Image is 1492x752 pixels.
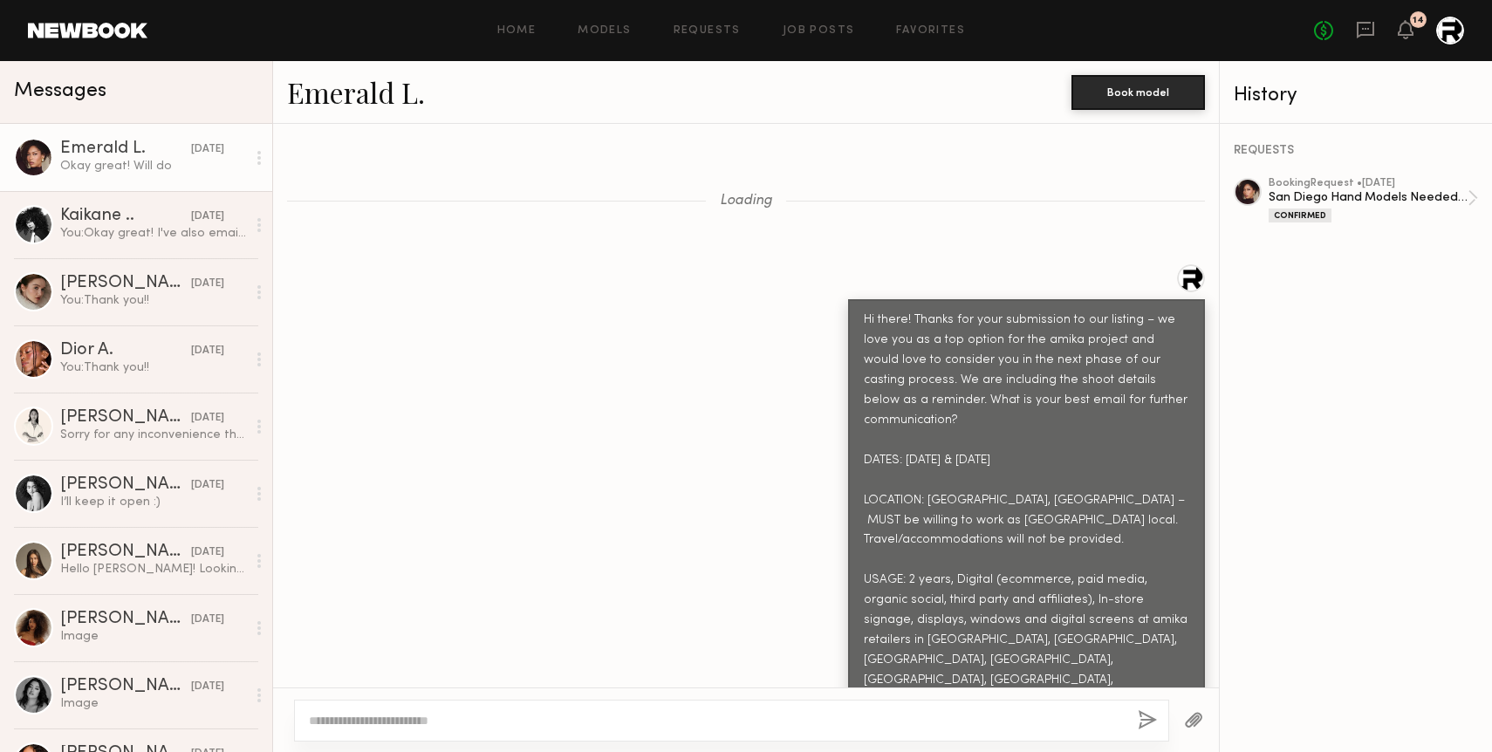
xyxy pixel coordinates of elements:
[1269,209,1331,222] div: Confirmed
[1071,75,1205,110] button: Book model
[1269,189,1468,206] div: San Diego Hand Models Needed (9/16)
[60,611,191,628] div: [PERSON_NAME]
[60,543,191,561] div: [PERSON_NAME]
[60,678,191,695] div: [PERSON_NAME]
[60,561,246,578] div: Hello [PERSON_NAME]! Looking forward to hearing back from you [EMAIL_ADDRESS][DOMAIN_NAME] Thanks 🙏🏼
[60,158,246,174] div: Okay great! Will do
[60,140,191,158] div: Emerald L.
[191,209,224,225] div: [DATE]
[60,275,191,292] div: [PERSON_NAME]
[497,25,537,37] a: Home
[1413,16,1424,25] div: 14
[287,73,425,111] a: Emerald L.
[60,225,246,242] div: You: Okay great! I've also emailed them to see what next steps are and will let you know as well!
[1234,85,1478,106] div: History
[191,612,224,628] div: [DATE]
[191,679,224,695] div: [DATE]
[60,409,191,427] div: [PERSON_NAME]
[674,25,741,37] a: Requests
[1071,84,1205,99] a: Book model
[60,208,191,225] div: Kaikane ..
[191,544,224,561] div: [DATE]
[60,427,246,443] div: Sorry for any inconvenience this may cause
[1269,178,1468,189] div: booking Request • [DATE]
[783,25,855,37] a: Job Posts
[191,343,224,359] div: [DATE]
[60,494,246,510] div: I’ll keep it open :)
[60,476,191,494] div: [PERSON_NAME]
[60,695,246,712] div: Image
[578,25,631,37] a: Models
[191,410,224,427] div: [DATE]
[1269,178,1478,222] a: bookingRequest •[DATE]San Diego Hand Models Needed (9/16)Confirmed
[191,141,224,158] div: [DATE]
[1234,145,1478,157] div: REQUESTS
[60,292,246,309] div: You: Thank you!!
[896,25,965,37] a: Favorites
[60,628,246,645] div: Image
[191,477,224,494] div: [DATE]
[14,81,106,101] span: Messages
[720,194,772,209] span: Loading
[60,359,246,376] div: You: Thank you!!
[60,342,191,359] div: Dior A.
[191,276,224,292] div: [DATE]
